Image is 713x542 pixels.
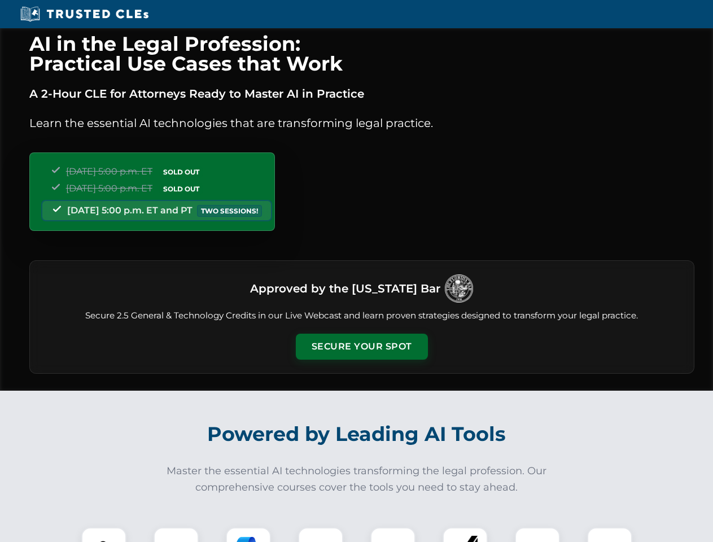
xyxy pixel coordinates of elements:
span: [DATE] 5:00 p.m. ET [66,166,152,177]
p: A 2-Hour CLE for Attorneys Ready to Master AI in Practice [29,85,694,103]
span: SOLD OUT [159,166,203,178]
h2: Powered by Leading AI Tools [44,414,670,454]
h3: Approved by the [US_STATE] Bar [250,278,440,299]
img: Trusted CLEs [17,6,152,23]
p: Learn the essential AI technologies that are transforming legal practice. [29,114,694,132]
p: Master the essential AI technologies transforming the legal profession. Our comprehensive courses... [159,463,554,496]
p: Secure 2.5 General & Technology Credits in our Live Webcast and learn proven strategies designed ... [43,309,680,322]
span: [DATE] 5:00 p.m. ET [66,183,152,194]
img: Logo [445,274,473,303]
button: Secure Your Spot [296,334,428,360]
span: SOLD OUT [159,183,203,195]
h1: AI in the Legal Profession: Practical Use Cases that Work [29,34,694,73]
